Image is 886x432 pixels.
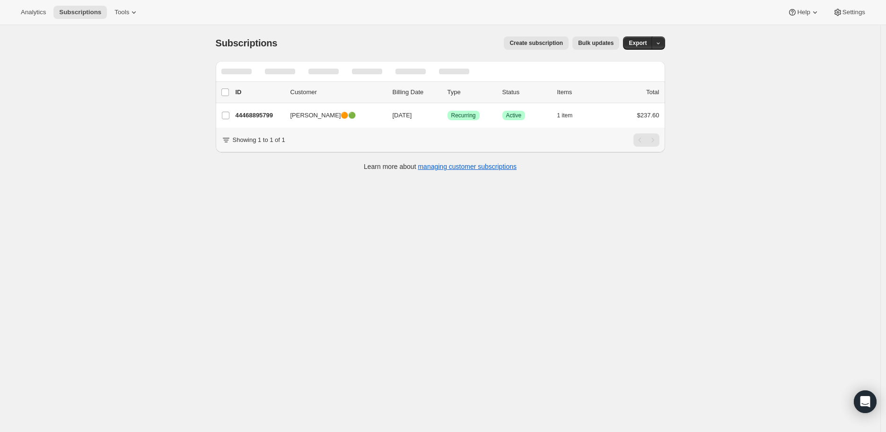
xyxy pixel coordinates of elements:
span: Bulk updates [578,39,614,47]
button: Subscriptions [53,6,107,19]
div: IDCustomerBilling DateTypeStatusItemsTotal [236,88,659,97]
button: Tools [109,6,144,19]
p: Customer [290,88,385,97]
p: Status [502,88,550,97]
a: managing customer subscriptions [418,163,517,170]
div: 44468895799[PERSON_NAME]🟠🟢[DATE]SuccessRecurringSuccessActive1 item$237.60 [236,109,659,122]
span: Active [506,112,522,119]
button: Settings [827,6,871,19]
span: [DATE] [393,112,412,119]
span: Create subscription [509,39,563,47]
div: Items [557,88,605,97]
button: 1 item [557,109,583,122]
span: [PERSON_NAME]🟠🟢 [290,111,356,120]
button: Export [623,36,652,50]
span: Settings [842,9,865,16]
span: Help [797,9,810,16]
div: Type [447,88,495,97]
button: [PERSON_NAME]🟠🟢 [285,108,379,123]
p: 44468895799 [236,111,283,120]
p: Billing Date [393,88,440,97]
p: Total [646,88,659,97]
button: Create subscription [504,36,569,50]
span: Export [629,39,647,47]
span: Tools [114,9,129,16]
div: Open Intercom Messenger [854,390,877,413]
p: ID [236,88,283,97]
span: 1 item [557,112,573,119]
span: Recurring [451,112,476,119]
p: Learn more about [364,162,517,171]
span: Subscriptions [216,38,278,48]
button: Bulk updates [572,36,619,50]
button: Help [782,6,825,19]
nav: Pagination [633,133,659,147]
span: Subscriptions [59,9,101,16]
span: Analytics [21,9,46,16]
span: $237.60 [637,112,659,119]
p: Showing 1 to 1 of 1 [233,135,285,145]
button: Analytics [15,6,52,19]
